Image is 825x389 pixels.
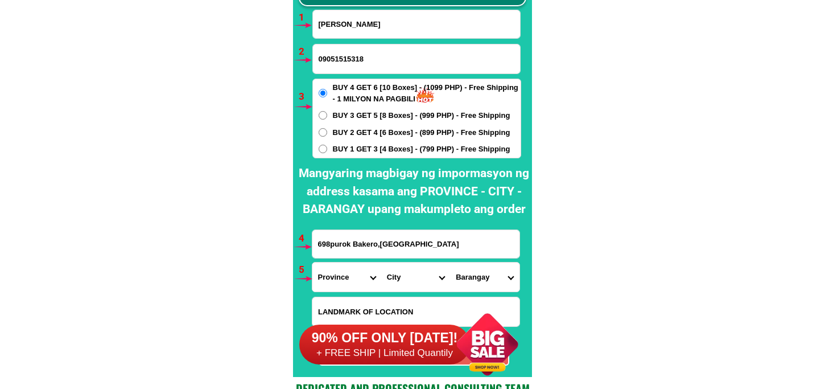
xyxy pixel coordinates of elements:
[299,10,312,25] h6: 1
[319,111,327,120] input: BUY 3 GET 5 [8 Boxes] - (999 PHP) - Free Shipping
[299,263,312,277] h6: 5
[299,330,470,347] h6: 90% OFF ONLY [DATE]!
[333,127,510,138] span: BUY 2 GET 4 [6 Boxes] - (899 PHP) - Free Shipping
[333,144,510,155] span: BUY 1 GET 3 [4 Boxes] - (799 PHP) - Free Shipping
[313,44,520,73] input: Input phone_number
[381,263,450,292] select: Select district
[312,263,381,292] select: Select province
[296,165,532,219] h2: Mangyaring magbigay ng impormasyon ng address kasama ang PROVINCE - CITY - BARANGAY upang makumpl...
[312,230,519,258] input: Input address
[313,10,520,38] input: Input full_name
[319,128,327,137] input: BUY 2 GET 4 [6 Boxes] - (899 PHP) - Free Shipping
[333,82,521,104] span: BUY 4 GET 6 [10 Boxes] - (1099 PHP) - Free Shipping - 1 MILYON NA PAGBILI
[333,110,510,121] span: BUY 3 GET 5 [8 Boxes] - (999 PHP) - Free Shipping
[299,231,312,246] h6: 4
[312,297,519,326] input: Input LANDMARKOFLOCATION
[319,89,327,97] input: BUY 4 GET 6 [10 Boxes] - (1099 PHP) - Free Shipping - 1 MILYON NA PAGBILI
[450,263,519,292] select: Select commune
[299,89,312,104] h6: 3
[299,44,312,59] h6: 2
[319,145,327,153] input: BUY 1 GET 3 [4 Boxes] - (799 PHP) - Free Shipping
[299,347,470,359] h6: + FREE SHIP | Limited Quantily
